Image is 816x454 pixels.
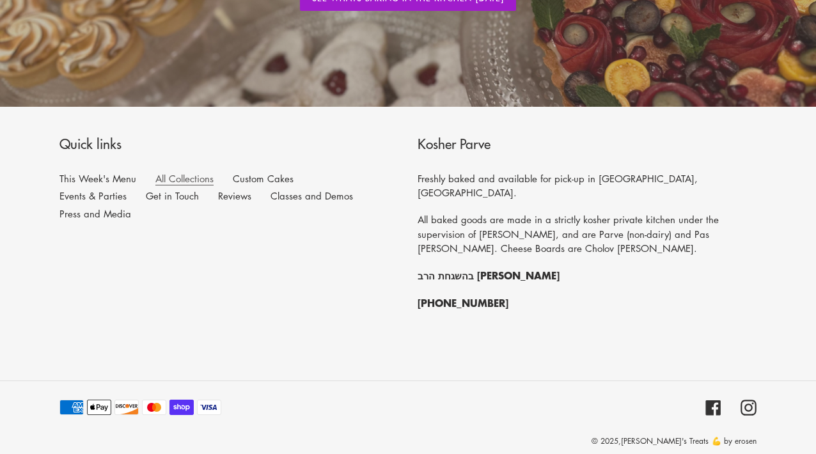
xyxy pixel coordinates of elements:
[418,295,508,310] strong: [PHONE_NUMBER]
[592,435,709,446] small: © 2025,
[218,189,251,202] a: Reviews
[418,171,757,200] p: Freshly baked and available for pick-up in [GEOGRAPHIC_DATA],[GEOGRAPHIC_DATA].
[59,189,127,202] a: Events & Parties
[418,267,560,283] strong: בהשגחת הרב [PERSON_NAME]
[233,172,294,185] a: Custom Cakes
[418,212,757,256] p: All baked goods are made in a strictly kosher private kitchen under the supervision of [PERSON_NA...
[621,435,709,446] a: [PERSON_NAME]'s Treats
[146,189,199,202] a: Get in Touch
[271,189,353,202] a: Classes and Demos
[59,207,131,220] a: Press and Media
[59,136,398,155] p: Quick links
[155,172,214,185] a: All Collections
[418,136,757,155] p: Kosher Parve
[712,435,757,446] a: 💪 by erosen
[59,172,136,185] a: This Week's Menu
